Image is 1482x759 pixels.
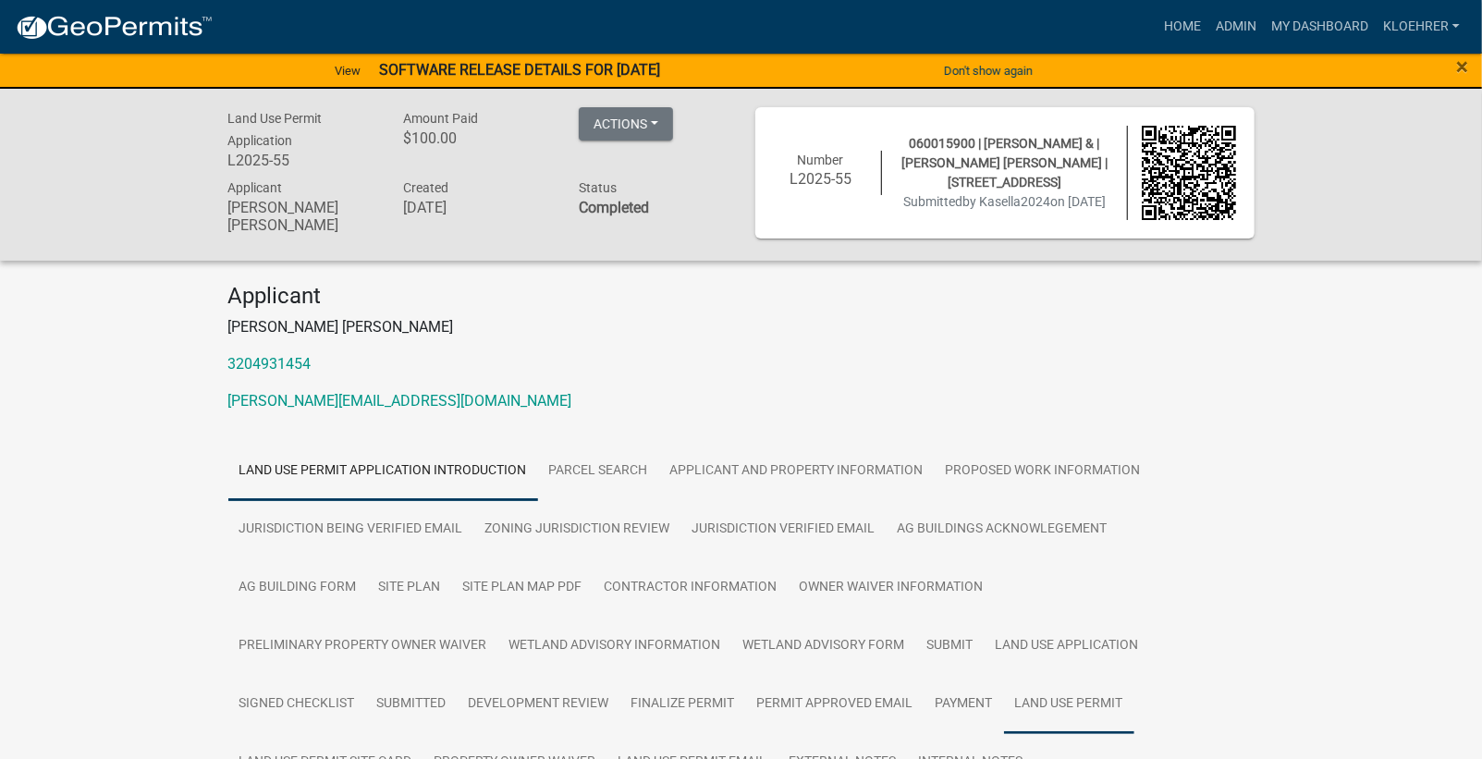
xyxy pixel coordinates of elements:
[228,558,368,618] a: Ag Building Form
[1142,126,1236,220] img: QR code
[458,675,620,734] a: Development Review
[538,442,659,501] a: Parcel search
[228,675,366,734] a: Signed Checklist
[366,675,458,734] a: Submitted
[403,180,448,195] span: Created
[228,500,474,559] a: Jurisdiction Being Verified Email
[403,199,551,216] h6: [DATE]
[1004,675,1134,734] a: Land Use Permit
[228,316,1255,338] p: [PERSON_NAME] [PERSON_NAME]
[962,194,1050,209] span: by Kasella2024
[1208,9,1264,44] a: Admin
[579,107,673,141] button: Actions
[681,500,887,559] a: Jurisdiction verified email
[1264,9,1376,44] a: My Dashboard
[1456,55,1468,78] button: Close
[903,194,1106,209] span: Submitted on [DATE]
[746,675,925,734] a: Permit Approved Email
[985,617,1150,676] a: Land Use Application
[228,442,538,501] a: Land Use Permit Application Introduction
[732,617,916,676] a: Wetland Advisory Form
[452,558,594,618] a: Site Plan Map PDF
[368,558,452,618] a: Site Plan
[937,55,1040,86] button: Don't show again
[228,355,312,373] a: 3204931454
[327,55,368,86] a: View
[474,500,681,559] a: Zoning Jurisdiction Review
[797,153,843,167] span: Number
[887,500,1119,559] a: Ag Buildings Acknowlegement
[403,111,478,126] span: Amount Paid
[498,617,732,676] a: Wetland Advisory Information
[935,442,1152,501] a: Proposed Work Information
[1376,9,1467,44] a: kloehrer
[228,111,323,148] span: Land Use Permit Application
[916,617,985,676] a: Submit
[659,442,935,501] a: Applicant and Property Information
[1456,54,1468,80] span: ×
[228,180,283,195] span: Applicant
[228,152,376,169] h6: L2025-55
[925,675,1004,734] a: Payment
[228,283,1255,310] h4: Applicant
[228,617,498,676] a: Preliminary Property Owner Waiver
[579,199,649,216] strong: Completed
[789,558,995,618] a: Owner Waiver Information
[901,136,1108,190] span: 060015900 | [PERSON_NAME] & | [PERSON_NAME] [PERSON_NAME] | [STREET_ADDRESS]
[594,558,789,618] a: Contractor Information
[579,180,617,195] span: Status
[228,392,572,410] a: [PERSON_NAME][EMAIL_ADDRESS][DOMAIN_NAME]
[379,61,660,79] strong: SOFTWARE RELEASE DETAILS FOR [DATE]
[620,675,746,734] a: Finalize Permit
[228,199,376,234] h6: [PERSON_NAME] [PERSON_NAME]
[1157,9,1208,44] a: Home
[774,170,868,188] h6: L2025-55
[403,129,551,147] h6: $100.00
